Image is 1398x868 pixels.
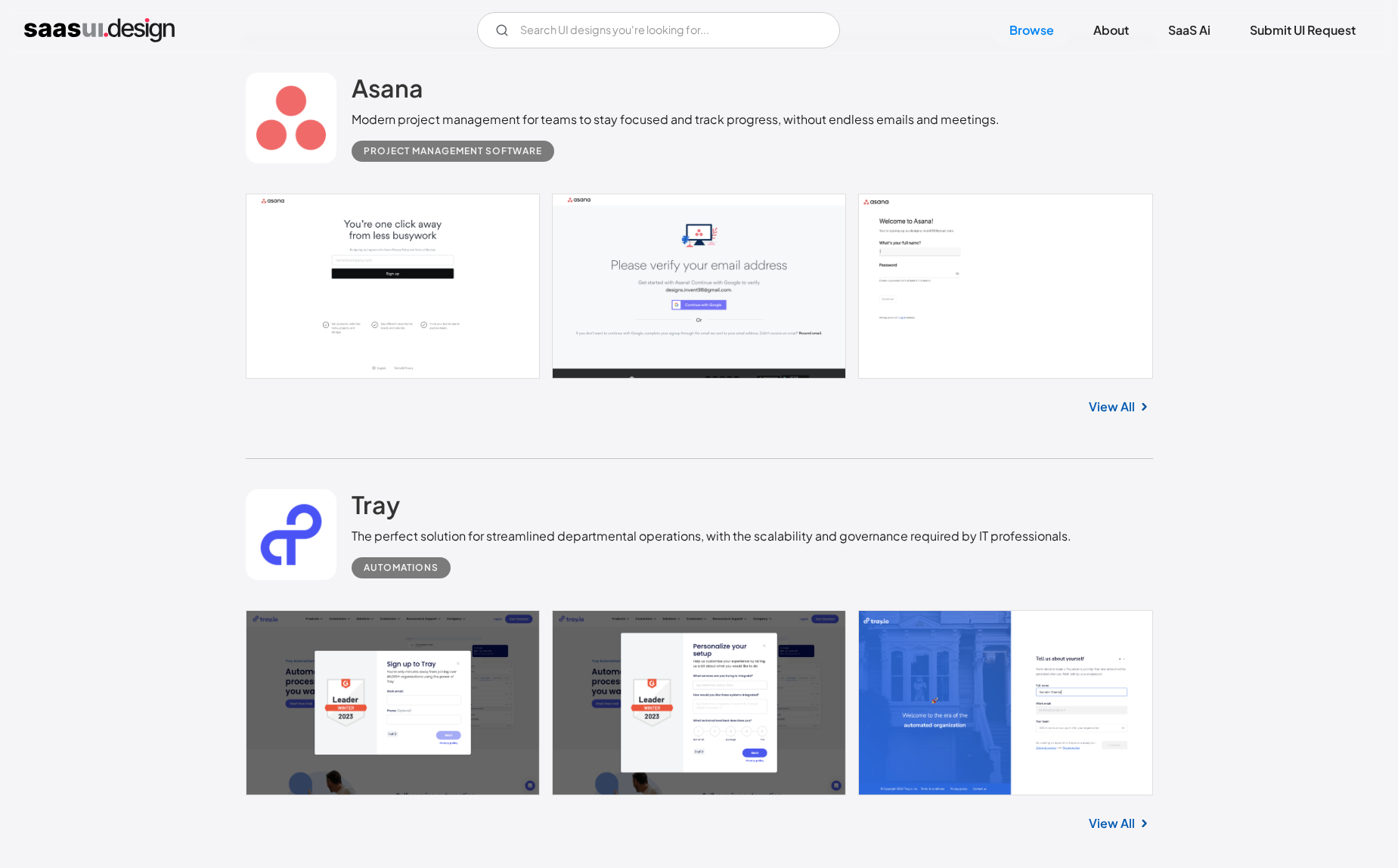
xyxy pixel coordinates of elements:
a: home [24,18,175,42]
a: Browse [991,14,1072,47]
input: Search UI designs you're looking for... [477,12,840,48]
h2: Asana [352,73,423,103]
form: Email Form [477,12,840,48]
h2: Tray [352,489,400,519]
div: The perfect solution for streamlined departmental operations, with the scalability and governance... [352,527,1071,545]
div: Automations [364,559,439,577]
a: View All [1089,814,1135,832]
a: SaaS Ai [1150,14,1229,47]
a: Submit UI Request [1232,14,1374,47]
a: About [1075,14,1147,47]
a: View All [1089,398,1135,416]
a: Asana [352,73,423,110]
div: Modern project management for teams to stay focused and track progress, without endless emails an... [352,110,1000,129]
div: Project Management Software [364,142,542,160]
a: Tray [352,489,400,527]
